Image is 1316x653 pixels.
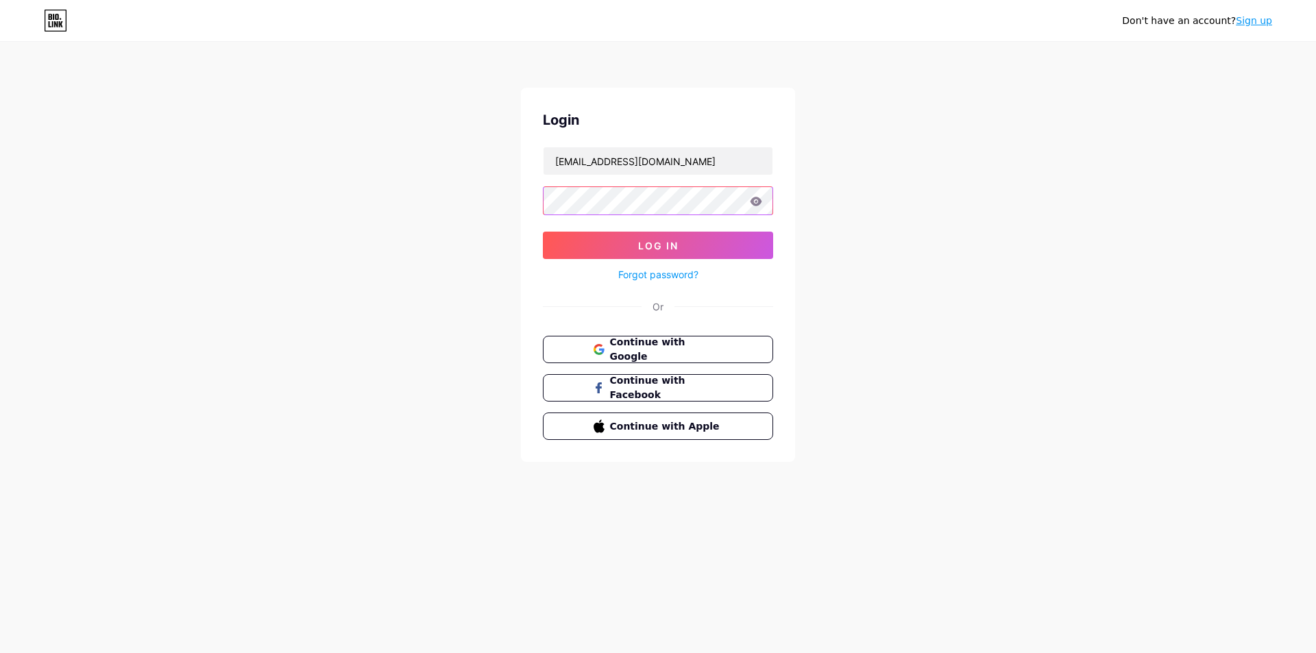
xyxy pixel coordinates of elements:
button: Continue with Google [543,336,773,363]
div: Don't have an account? [1122,14,1272,28]
span: Log In [638,240,679,251]
a: Sign up [1236,15,1272,26]
button: Log In [543,232,773,259]
input: Username [544,147,772,175]
button: Continue with Apple [543,412,773,440]
div: Login [543,110,773,130]
span: Continue with Facebook [610,373,723,402]
span: Continue with Apple [610,419,723,434]
span: Continue with Google [610,335,723,364]
button: Continue with Facebook [543,374,773,402]
div: Or [653,299,663,314]
a: Forgot password? [618,267,698,282]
